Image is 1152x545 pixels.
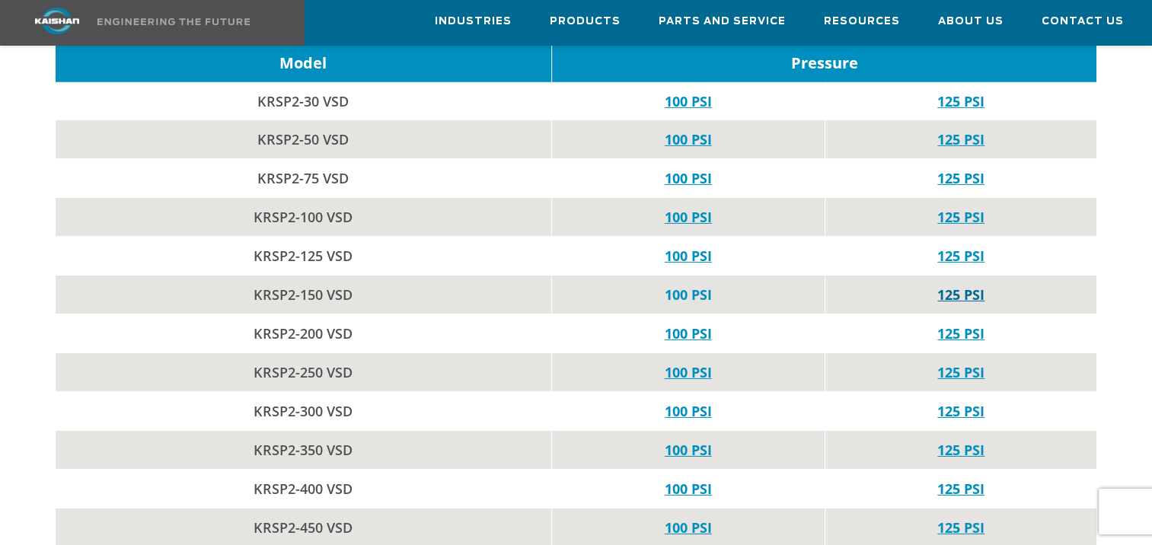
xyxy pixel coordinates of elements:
[665,363,712,381] a: 100 PSI
[1042,13,1124,30] span: Contact Us
[551,44,1096,82] td: Pressure
[937,247,984,265] a: 125 PSI
[56,314,552,353] td: KRSP2-200 VSD
[665,130,712,148] a: 100 PSI
[937,480,984,498] a: 125 PSI
[56,159,552,198] td: KRSP2-75 VSD
[56,82,552,120] td: KRSP2-30 VSD
[435,13,512,30] span: Industries
[659,13,786,30] span: Parts and Service
[937,363,984,381] a: 125 PSI
[56,276,552,314] td: KRSP2-150 VSD
[937,130,984,148] a: 125 PSI
[550,1,621,42] a: Products
[550,13,621,30] span: Products
[937,92,984,110] a: 125 PSI
[937,169,984,187] a: 125 PSI
[938,13,1004,30] span: About Us
[665,208,712,226] a: 100 PSI
[56,470,552,508] td: KRSP2-400 VSD
[435,1,512,42] a: Industries
[665,324,712,343] a: 100 PSI
[937,402,984,420] a: 125 PSI
[665,92,712,110] a: 100 PSI
[937,324,984,343] a: 125 PSI
[56,237,552,276] td: KRSP2-125 VSD
[56,431,552,470] td: KRSP2-350 VSD
[938,1,1004,42] a: About Us
[56,392,552,431] td: KRSP2-300 VSD
[824,13,900,30] span: Resources
[665,247,712,265] a: 100 PSI
[56,353,552,392] td: KRSP2-250 VSD
[659,1,786,42] a: Parts and Service
[56,198,552,237] td: KRSP2-100 VSD
[665,480,712,498] a: 100 PSI
[665,402,712,420] a: 100 PSI
[937,208,984,226] a: 125 PSI
[56,120,552,159] td: KRSP2-50 VSD
[665,285,712,304] a: 100 PSI
[665,169,712,187] a: 100 PSI
[665,518,712,537] a: 100 PSI
[56,44,552,82] td: Model
[824,1,900,42] a: Resources
[665,441,712,459] a: 100 PSI
[937,285,984,304] a: 125 PSI
[1042,1,1124,42] a: Contact Us
[937,441,984,459] a: 125 PSI
[937,518,984,537] a: 125 PSI
[97,18,250,25] img: Engineering the future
